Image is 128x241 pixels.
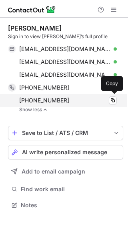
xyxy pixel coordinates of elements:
div: [PERSON_NAME] [8,24,62,32]
span: [EMAIL_ADDRESS][DOMAIN_NAME] [19,45,111,53]
div: Save to List / ATS / CRM [22,130,109,136]
span: AI write personalized message [22,149,107,155]
button: AI write personalized message [8,145,123,159]
span: [PHONE_NUMBER] [19,84,69,91]
span: Notes [21,202,120,209]
button: Notes [8,200,123,211]
button: save-profile-one-click [8,126,123,140]
span: [EMAIL_ADDRESS][DOMAIN_NAME] [19,71,111,78]
span: [EMAIL_ADDRESS][DOMAIN_NAME] [19,58,111,65]
button: Add to email campaign [8,164,123,179]
span: [PHONE_NUMBER] [19,97,69,104]
span: Find work email [21,186,120,193]
a: Show less [19,107,123,112]
button: Find work email [8,184,123,195]
img: ContactOut v5.3.10 [8,5,56,14]
img: - [43,107,48,112]
div: Sign in to view [PERSON_NAME]’s full profile [8,33,123,40]
span: Add to email campaign [22,168,85,175]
